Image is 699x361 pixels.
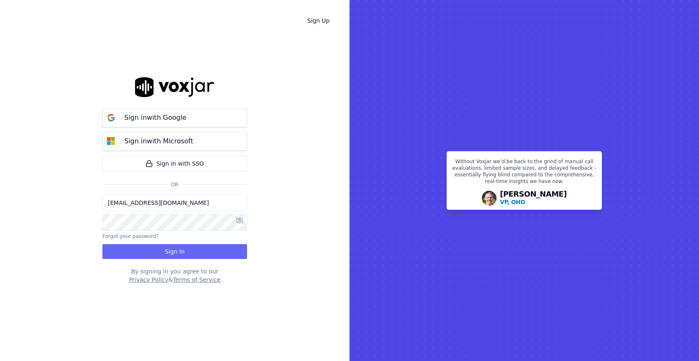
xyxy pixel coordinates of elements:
[168,181,182,188] span: Or
[124,136,193,146] p: Sign in with Microsoft
[129,275,168,284] button: Privacy Policy
[301,13,336,28] a: Sign Up
[103,133,119,150] img: microsoft Sign in button
[173,275,220,284] button: Terms of Service
[102,132,247,151] button: Sign inwith Microsoft
[102,195,247,211] input: Email
[500,198,525,206] p: VP, OHD
[103,109,119,126] img: google Sign in button
[500,190,567,206] div: [PERSON_NAME]
[102,244,247,259] button: Sign In
[452,158,597,188] p: Without Voxjar we’d be back to the grind of manual call evaluations, limited sample sizes, and de...
[482,191,497,206] img: Avatar
[102,233,159,240] button: Forgot your password?
[124,113,186,123] p: Sign in with Google
[135,77,214,97] img: logo
[102,109,247,127] button: Sign inwith Google
[102,267,247,284] div: By signing in you agree to our &
[102,156,247,171] a: Sign in with SSO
